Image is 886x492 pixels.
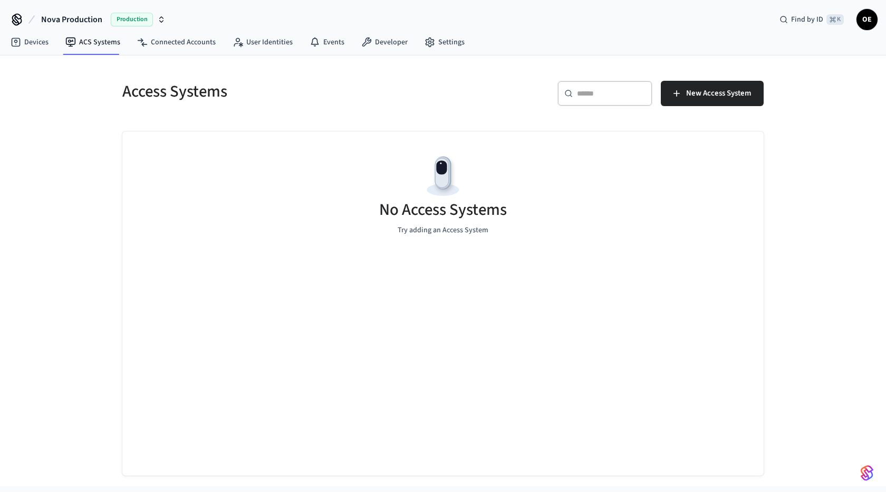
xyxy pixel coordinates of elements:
[419,153,467,200] img: Devices Empty State
[353,33,416,52] a: Developer
[686,87,751,100] span: New Access System
[129,33,224,52] a: Connected Accounts
[122,81,437,102] h5: Access Systems
[861,465,873,481] img: SeamLogoGradient.69752ec5.svg
[224,33,301,52] a: User Identities
[398,225,488,236] p: Try adding an Access System
[858,10,877,29] span: OE
[826,14,844,25] span: ⌘ K
[661,81,764,106] button: New Access System
[856,9,878,30] button: OE
[41,13,102,26] span: Nova Production
[771,10,852,29] div: Find by ID⌘ K
[416,33,473,52] a: Settings
[57,33,129,52] a: ACS Systems
[111,13,153,26] span: Production
[301,33,353,52] a: Events
[2,33,57,52] a: Devices
[379,199,507,221] h5: No Access Systems
[791,14,823,25] span: Find by ID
